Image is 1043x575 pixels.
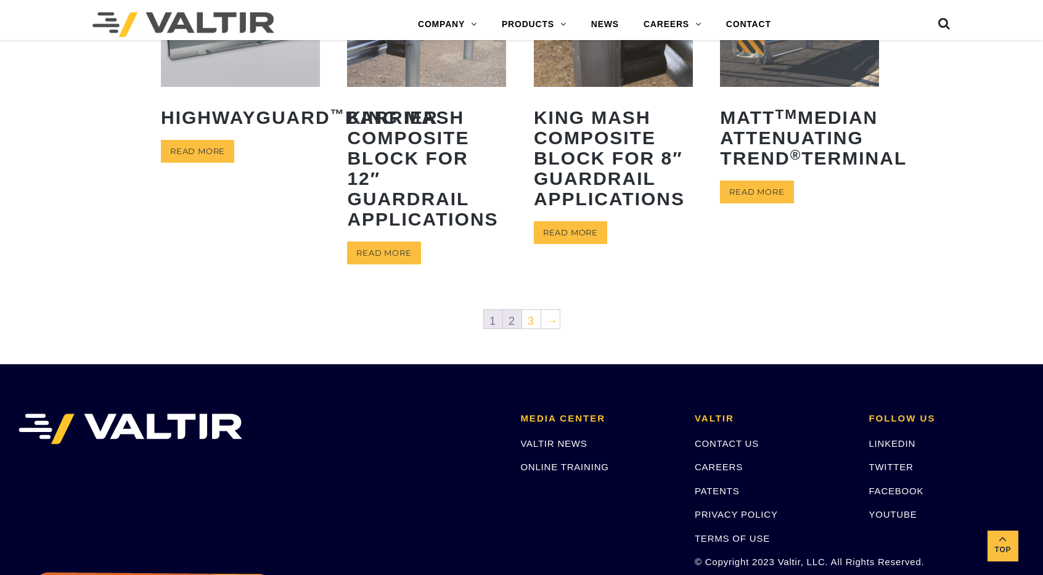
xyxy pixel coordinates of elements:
h2: HighwayGuard Barrier [161,98,320,137]
h2: FOLLOW US [869,414,1025,424]
a: Read more about “King MASH Composite Block for 12" Guardrail Applications” [347,242,420,264]
a: Top [988,531,1018,561]
a: Read more about “King MASH Composite Block for 8" Guardrail Applications” [534,221,607,244]
a: → [541,310,560,328]
a: NEWS [579,12,631,37]
a: YOUTUBE [869,509,917,520]
a: PATENTS [695,486,740,496]
a: 3 [522,310,541,328]
img: Valtir [92,12,274,37]
img: VALTIR [18,414,242,444]
a: Read more about “MATTTM Median Attenuating TREND® Terminal” [720,181,793,203]
h2: King MASH Composite Block for 12″ Guardrail Applications [347,98,506,239]
a: TWITTER [869,462,913,472]
span: Top [988,543,1018,557]
a: Read more about “HighwayGuard™ Barrier” [161,140,234,163]
sup: ™ [330,107,346,122]
a: CAREERS [695,462,743,472]
a: PRODUCTS [489,12,579,37]
a: FACEBOOK [869,486,923,496]
sup: ® [790,147,802,163]
a: 2 [503,310,521,328]
a: CAREERS [631,12,714,37]
a: VALTIR NEWS [520,438,587,449]
span: 1 [484,310,502,328]
a: CONTACT US [695,438,759,449]
a: LINKEDIN [869,438,915,449]
h2: MEDIA CENTER [520,414,676,424]
a: TERMS OF USE [695,533,770,544]
sup: TM [775,107,798,122]
p: © Copyright 2023 Valtir, LLC. All Rights Reserved. [695,555,851,569]
h2: VALTIR [695,414,851,424]
a: ONLINE TRAINING [520,462,608,472]
a: COMPANY [406,12,489,37]
nav: Product Pagination [161,309,882,333]
h2: King MASH Composite Block for 8″ Guardrail Applications [534,98,693,218]
a: PRIVACY POLICY [695,509,778,520]
a: CONTACT [714,12,783,37]
h2: MATT Median Attenuating TREND Terminal [720,98,879,177]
